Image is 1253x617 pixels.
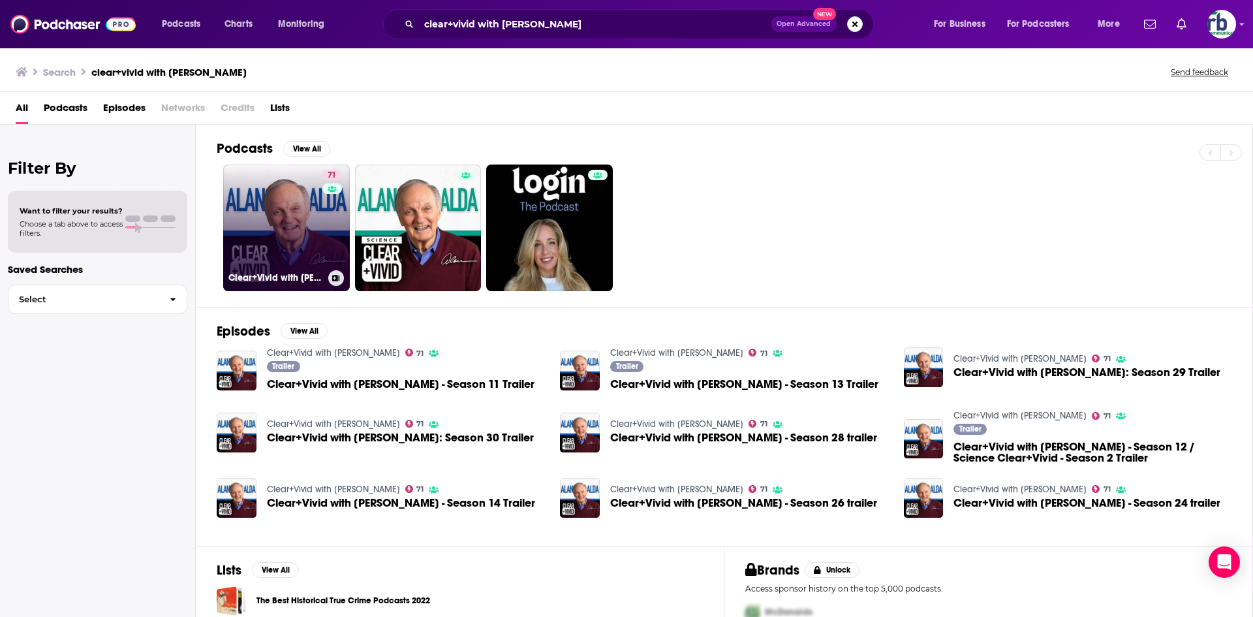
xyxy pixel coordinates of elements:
a: Charts [216,14,260,35]
a: 71 [749,485,767,493]
button: View All [283,141,330,157]
a: Clear+Vivid with Alan Alda [610,347,743,358]
a: Clear+Vivid with Alan Alda [610,419,743,430]
a: 71 [1092,355,1111,362]
span: 71 [328,169,336,182]
a: 71 [405,485,424,493]
button: Unlock [805,562,860,578]
span: Clear+Vivid with [PERSON_NAME] - Season 11 Trailer [267,379,534,390]
span: Networks [161,97,205,124]
h2: Podcasts [217,140,273,157]
a: Clear+Vivid with Alan Alda - Season 13 Trailer [560,351,600,390]
img: Clear+Vivid with Alan Alda: Season 29 Trailer [904,347,944,387]
a: 71 [749,349,767,356]
span: Credits [221,97,255,124]
a: Clear+Vivid with Alan Alda [953,484,1087,495]
span: Podcasts [162,15,200,33]
a: ListsView All [217,562,299,578]
h3: clear+vivid with [PERSON_NAME] [91,66,247,78]
span: 71 [760,421,767,427]
a: Clear+Vivid with Alan Alda - Season 28 trailer [560,413,600,452]
a: Clear+Vivid with Alan Alda [267,484,400,495]
p: Access sponsor history on the top 5,000 podcasts. [745,584,1231,593]
a: Clear+Vivid with Alan Alda - Season 24 trailer [904,478,944,518]
span: New [813,8,837,20]
span: 71 [1104,356,1111,362]
a: Clear+Vivid with Alan Alda [267,347,400,358]
button: open menu [1089,14,1136,35]
span: For Podcasters [1007,15,1070,33]
span: Charts [224,15,253,33]
a: 71 [749,420,767,428]
img: Clear+Vivid with Alan Alda - Season 26 trailer [560,478,600,518]
a: Clear+Vivid with Alan Alda: Season 30 Trailer [267,432,534,443]
a: Clear+Vivid with Alan Alda: Season 29 Trailer [953,367,1220,378]
img: Podchaser - Follow, Share and Rate Podcasts [10,12,136,37]
span: 71 [416,421,424,427]
span: Monitoring [278,15,324,33]
h3: Search [43,66,76,78]
a: Clear+Vivid with Alan Alda [610,484,743,495]
a: 71 [1092,412,1111,420]
span: 71 [416,351,424,356]
button: open menu [153,14,217,35]
a: Clear+Vivid with Alan Alda - Season 12 / Science Clear+Vivid - Season 2 Trailer [904,419,944,459]
button: open menu [269,14,341,35]
a: All [16,97,28,124]
span: More [1098,15,1120,33]
a: The Best Historical True Crime Podcasts 2022 [256,593,430,608]
img: Clear+Vivid with Alan Alda: Season 30 Trailer [217,413,256,452]
span: Clear+Vivid with [PERSON_NAME] - Season 12 / Science Clear+Vivid - Season 2 Trailer [953,441,1231,464]
a: Clear+Vivid with Alan Alda [953,410,1087,421]
span: Clear+Vivid with [PERSON_NAME] - Season 13 Trailer [610,379,878,390]
img: Clear+Vivid with Alan Alda - Season 14 Trailer [217,478,256,518]
span: 71 [1104,413,1111,419]
a: 71 [405,349,424,356]
div: Search podcasts, credits, & more... [395,9,886,39]
button: View All [281,323,328,339]
span: Clear+Vivid with [PERSON_NAME] - Season 24 trailer [953,498,1220,509]
h2: Episodes [217,323,270,340]
button: open menu [925,14,1002,35]
a: Clear+Vivid with Alan Alda - Season 12 / Science Clear+Vivid - Season 2 Trailer [953,441,1231,464]
a: Lists [270,97,290,124]
a: Clear+Vivid with Alan Alda - Season 24 trailer [953,498,1220,509]
h2: Lists [217,562,241,578]
div: Open Intercom Messenger [1209,546,1240,578]
a: Clear+Vivid with Alan Alda - Season 11 Trailer [267,379,534,390]
span: Clear+Vivid with [PERSON_NAME]: Season 29 Trailer [953,367,1220,378]
a: Clear+Vivid with Alan Alda - Season 14 Trailer [267,498,535,509]
a: EpisodesView All [217,323,328,340]
span: Clear+Vivid with [PERSON_NAME]: Season 30 Trailer [267,432,534,443]
a: Episodes [103,97,146,124]
button: open menu [998,14,1089,35]
a: Podcasts [44,97,87,124]
span: Trailer [616,362,638,370]
button: View All [252,562,299,578]
span: Trailer [272,362,294,370]
a: Clear+Vivid with Alan Alda - Season 28 trailer [610,432,877,443]
span: Choose a tab above to access filters. [20,219,123,238]
a: Show notifications dropdown [1139,13,1161,35]
a: Clear+Vivid with Alan Alda - Season 13 Trailer [610,379,878,390]
span: Clear+Vivid with [PERSON_NAME] - Season 28 trailer [610,432,877,443]
span: Clear+Vivid with [PERSON_NAME] - Season 26 trailer [610,498,877,509]
span: 71 [416,486,424,492]
a: 71 [1092,485,1111,493]
a: Clear+Vivid with Alan Alda [267,419,400,430]
a: PodcastsView All [217,140,330,157]
a: The Best Historical True Crime Podcasts 2022 [217,586,246,616]
span: For Business [934,15,985,33]
h3: Clear+Vivid with [PERSON_NAME] [228,272,323,283]
span: 71 [760,486,767,492]
img: User Profile [1207,10,1236,39]
h2: Filter By [8,159,187,178]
